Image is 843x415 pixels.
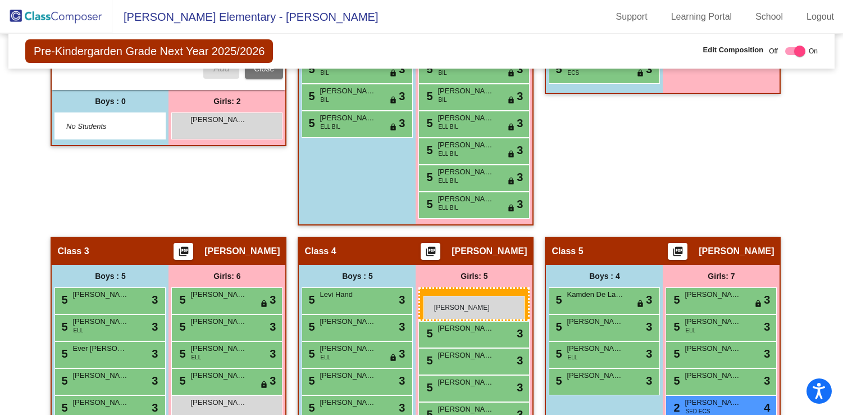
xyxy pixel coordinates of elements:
span: 5 [58,321,67,333]
span: [PERSON_NAME] [72,316,129,327]
span: 5 [423,327,432,340]
span: 5 [553,348,562,360]
span: Levi Hand [320,289,376,300]
span: 3 [152,372,158,389]
span: 5 [671,348,680,360]
mat-icon: picture_as_pdf [424,246,438,261]
span: No Students [66,121,136,132]
span: [PERSON_NAME] [320,316,376,327]
span: 5 [306,321,315,333]
span: 3 [517,352,523,369]
span: 5 [423,354,432,367]
span: 3 [517,61,523,78]
span: 3 [764,318,770,335]
span: 5 [306,63,315,75]
span: [PERSON_NAME] [685,289,741,300]
span: [PERSON_NAME] Jaxson [72,397,129,408]
span: [PERSON_NAME] [190,114,247,125]
a: School [746,8,792,26]
span: Class 3 [57,246,89,257]
a: Logout [798,8,843,26]
span: [PERSON_NAME] [438,112,494,124]
span: 5 [553,294,562,306]
span: 3 [399,88,405,105]
span: lock [389,354,397,363]
span: 5 [306,90,315,102]
span: ELL BIL [438,204,458,212]
span: ELL [73,326,83,335]
span: [PERSON_NAME] [685,370,741,381]
span: ELL [567,353,577,362]
span: 5 [423,63,432,75]
span: 5 [58,402,67,414]
span: [PERSON_NAME] [567,316,623,327]
span: lock [507,96,515,105]
mat-icon: picture_as_pdf [671,246,685,261]
span: [PERSON_NAME] Elementary - [PERSON_NAME] [112,8,378,26]
span: ELL BIL [438,177,458,185]
span: ELL BIL [320,123,340,131]
span: Class 4 [304,246,336,257]
span: 3 [152,291,158,308]
span: [PERSON_NAME] [204,246,280,257]
span: [PERSON_NAME] [190,343,247,354]
a: Support [607,8,657,26]
span: 3 [399,372,405,389]
span: 5 [423,381,432,394]
span: [PERSON_NAME] [685,316,741,327]
span: 5 [176,375,185,387]
button: Close [245,58,283,79]
span: [PERSON_NAME] [190,289,247,300]
span: lock [507,204,515,213]
div: Girls: 7 [663,265,780,287]
span: lock [389,96,397,105]
button: Print Students Details [421,243,440,260]
span: 2 [671,402,680,414]
span: 3 [517,379,523,396]
span: [PERSON_NAME] [320,343,376,354]
span: Kamden De La [PERSON_NAME] [567,289,623,300]
span: 5 [58,375,67,387]
span: [PERSON_NAME] [452,246,527,257]
div: Girls: 2 [168,90,285,112]
span: [PERSON_NAME] [190,397,247,408]
span: ELL BIL [438,123,458,131]
span: [PERSON_NAME] [320,85,376,97]
span: lock [636,300,644,309]
span: lock [636,69,644,78]
span: [PERSON_NAME] [567,370,623,381]
span: [PERSON_NAME] [320,397,376,408]
button: Print Students Details [174,243,193,260]
span: [PERSON_NAME] [685,397,741,408]
div: Girls: 5 [416,265,532,287]
span: 3 [152,318,158,335]
span: 5 [553,63,562,75]
span: lock [507,123,515,132]
span: 3 [646,372,652,389]
span: 3 [399,291,405,308]
span: 5 [423,198,432,210]
span: [PERSON_NAME] [438,350,494,361]
div: Boys : 0 [52,90,168,112]
span: [PERSON_NAME] [72,370,129,381]
span: 5 [423,117,432,129]
span: 3 [646,291,652,308]
span: 3 [517,142,523,159]
span: Pre-Kindergarden Grade Next Year 2025/2026 [25,39,273,63]
button: Print Students Details [668,243,687,260]
span: [PERSON_NAME] [190,316,247,327]
span: lock [507,177,515,186]
span: [PERSON_NAME] [699,246,774,257]
span: On [809,46,818,56]
span: 3 [270,318,276,335]
span: 3 [764,372,770,389]
span: 5 [671,321,680,333]
span: [PERSON_NAME] [438,193,494,205]
span: 5 [306,294,315,306]
span: 3 [399,318,405,335]
span: 3 [399,345,405,362]
span: 5 [58,294,67,306]
span: 3 [152,345,158,362]
span: ELL [685,326,695,335]
span: 3 [517,196,523,213]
